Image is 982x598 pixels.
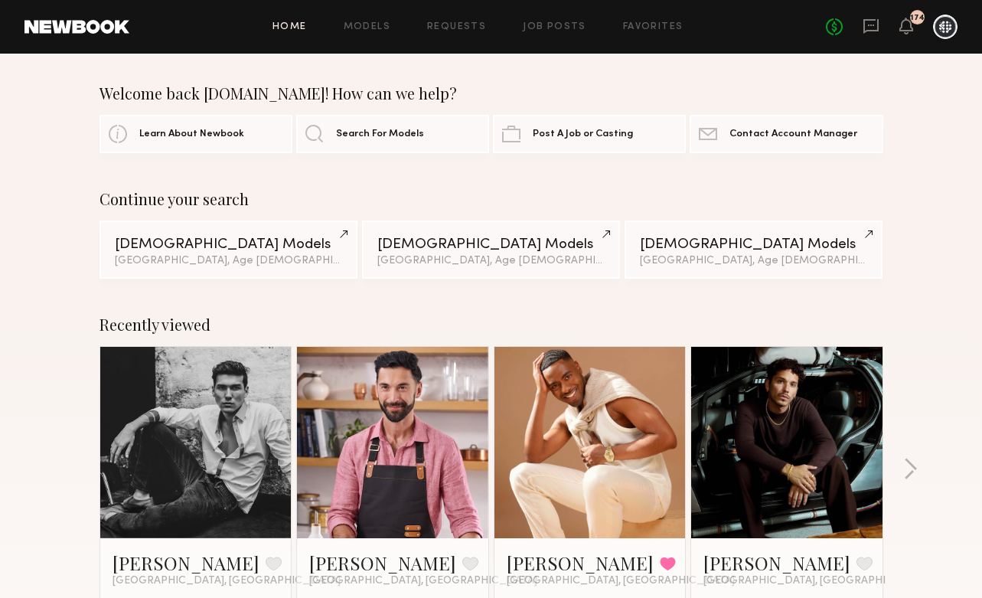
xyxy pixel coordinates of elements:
[703,575,931,587] span: [GEOGRAPHIC_DATA], [GEOGRAPHIC_DATA]
[100,115,292,153] a: Learn About Newbook
[377,237,605,252] div: [DEMOGRAPHIC_DATA] Models
[427,22,486,32] a: Requests
[533,129,633,139] span: Post A Job or Casting
[139,129,244,139] span: Learn About Newbook
[100,190,883,208] div: Continue your search
[115,237,342,252] div: [DEMOGRAPHIC_DATA] Models
[100,84,883,103] div: Welcome back [DOMAIN_NAME]! How can we help?
[507,575,735,587] span: [GEOGRAPHIC_DATA], [GEOGRAPHIC_DATA]
[493,115,686,153] a: Post A Job or Casting
[309,575,537,587] span: [GEOGRAPHIC_DATA], [GEOGRAPHIC_DATA]
[336,129,424,139] span: Search For Models
[377,256,605,266] div: [GEOGRAPHIC_DATA], Age [DEMOGRAPHIC_DATA] y.o.
[296,115,489,153] a: Search For Models
[625,221,882,279] a: [DEMOGRAPHIC_DATA] Models[GEOGRAPHIC_DATA], Age [DEMOGRAPHIC_DATA] y.o.
[344,22,390,32] a: Models
[729,129,857,139] span: Contact Account Manager
[113,551,259,575] a: [PERSON_NAME]
[272,22,307,32] a: Home
[507,551,654,575] a: [PERSON_NAME]
[640,256,867,266] div: [GEOGRAPHIC_DATA], Age [DEMOGRAPHIC_DATA] y.o.
[100,315,883,334] div: Recently viewed
[910,14,925,22] div: 174
[640,237,867,252] div: [DEMOGRAPHIC_DATA] Models
[690,115,882,153] a: Contact Account Manager
[623,22,683,32] a: Favorites
[703,551,850,575] a: [PERSON_NAME]
[115,256,342,266] div: [GEOGRAPHIC_DATA], Age [DEMOGRAPHIC_DATA] y.o.
[362,221,620,279] a: [DEMOGRAPHIC_DATA] Models[GEOGRAPHIC_DATA], Age [DEMOGRAPHIC_DATA] y.o.
[100,221,357,279] a: [DEMOGRAPHIC_DATA] Models[GEOGRAPHIC_DATA], Age [DEMOGRAPHIC_DATA] y.o.
[113,575,341,587] span: [GEOGRAPHIC_DATA], [GEOGRAPHIC_DATA]
[523,22,586,32] a: Job Posts
[309,551,456,575] a: [PERSON_NAME]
